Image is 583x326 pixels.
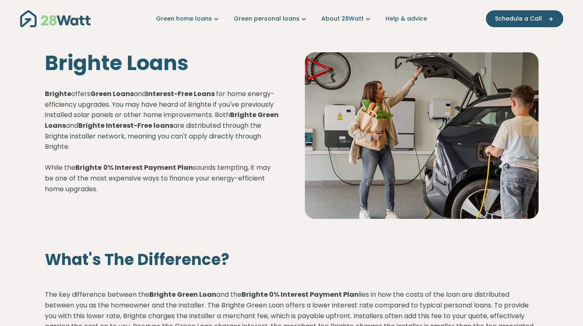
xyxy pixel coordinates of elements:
h1: Brighte Loans [45,51,279,75]
strong: Brighte Interest-Free loans [78,121,173,130]
strong: Brighte [45,89,71,99]
h2: What's The Difference? [45,250,539,269]
p: offers and for home energy-efficiency upgrades. You may have heard of Brighte if you've previousl... [45,89,279,194]
a: Green personal loans [234,14,308,23]
a: Green home loans [156,14,221,23]
button: Schedule a Call [486,10,563,27]
img: 28Watt [20,10,91,27]
strong: 0% Interest Payment Plan [103,163,193,172]
nav: Main navigation [20,8,563,29]
span: Schedule a Call [495,14,542,23]
strong: Green Loans [91,89,134,99]
a: About 28Watt [321,14,372,23]
strong: Interest-Free Loans [146,89,215,99]
a: Help & advice [386,14,427,23]
strong: Brighte 0% Interest Payment Plan [242,290,359,299]
strong: Brighte [75,163,102,172]
strong: Brighte Green Loan [149,290,216,299]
